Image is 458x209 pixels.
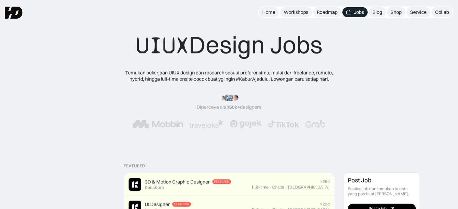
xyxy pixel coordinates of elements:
[369,7,386,17] a: Blog
[272,185,284,190] div: Onsite
[124,173,335,196] a: Job Image3D & Motion Graphic DesignerFeaturedKonaKorp>25dFull-time·Onsite·[GEOGRAPHIC_DATA]
[348,186,416,197] div: Posting job dan temukan talenta yang pas buat [PERSON_NAME].
[285,185,287,190] div: ·
[145,185,164,190] div: KonaKorp
[284,9,308,15] div: Workshops
[288,185,330,190] div: [GEOGRAPHIC_DATA]
[252,185,269,190] div: Full-time
[391,9,402,15] div: Shop
[313,7,341,17] a: Roadmap
[317,9,338,15] div: Roadmap
[320,202,330,207] div: >25d
[387,7,405,17] a: Shop
[145,179,210,185] div: 3D & Motion Graphic Designer
[407,7,430,17] a: Service
[136,31,189,60] span: UIUX
[129,178,141,191] img: Job Image
[342,7,368,17] a: Jobs
[121,69,338,82] div: Temukan pekerjaan UIUX design dan research sesuai preferensimu, mulai dari freelance, remote, hyb...
[262,9,275,15] div: Home
[197,104,261,110] div: Dipercaya oleh designers
[259,7,279,17] a: Home
[214,180,229,184] div: Featured
[280,7,312,17] a: Workshops
[145,201,170,208] div: UI Designer
[229,104,240,110] span: 50k+
[269,185,272,190] div: ·
[435,9,449,15] div: Collab
[124,164,145,169] div: Featured
[136,30,322,60] div: Design Jobs
[372,9,382,15] div: Blog
[174,203,189,206] div: Featured
[348,177,372,184] div: Post Job
[354,9,364,15] div: Jobs
[410,9,427,15] div: Service
[320,179,330,184] div: >25d
[432,7,453,17] a: Collab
